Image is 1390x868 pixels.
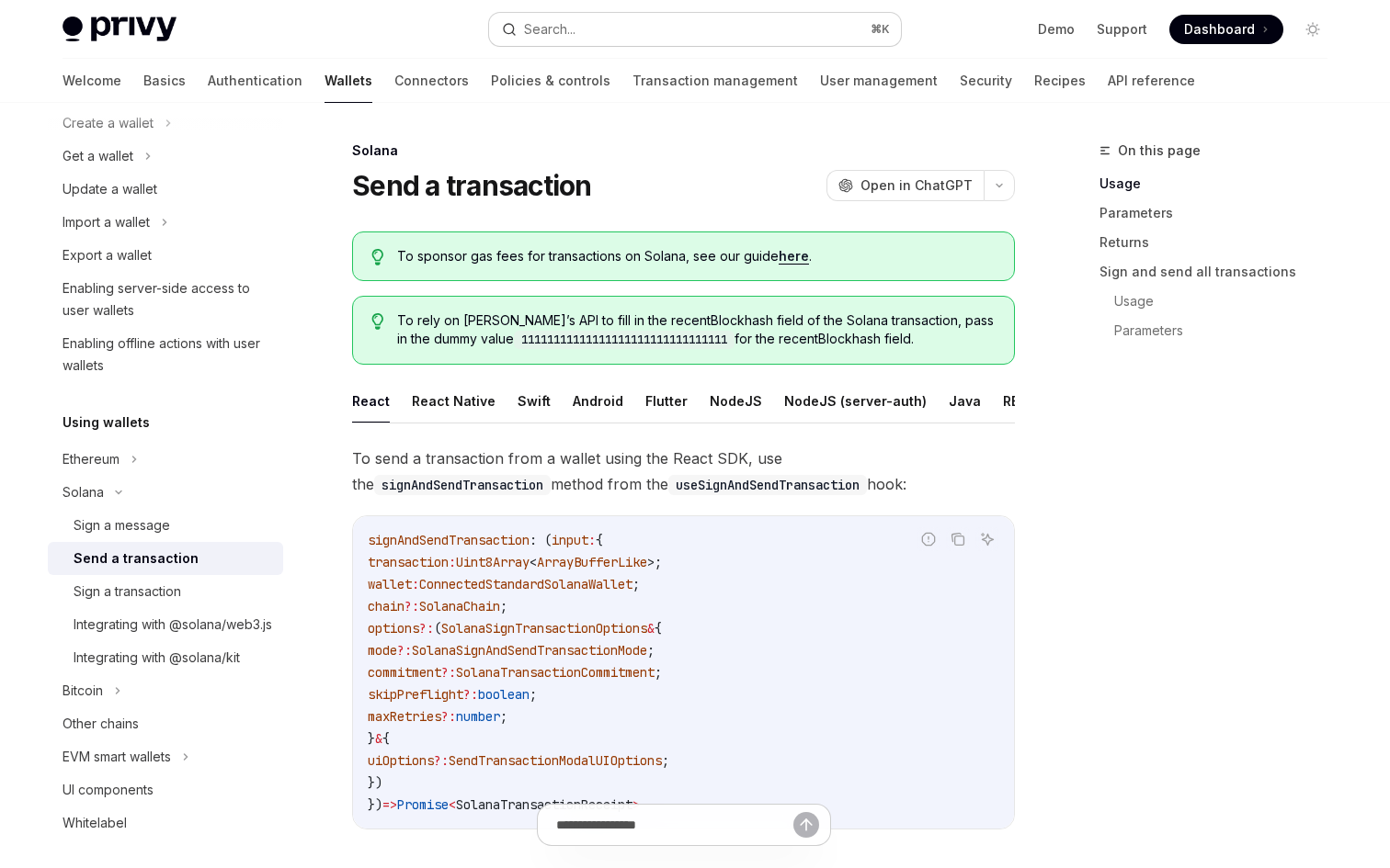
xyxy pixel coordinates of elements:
[48,608,283,641] a: Integrating with @solana/web3.js
[48,327,283,382] a: Enabling offline actions with user wallets
[63,448,120,470] div: Ethereum
[419,576,632,592] span: ConnectedStandardSolanaWallet
[368,664,441,681] span: commitment
[518,379,551,423] button: Swift
[48,806,283,840] a: Whitelabel
[588,532,596,548] span: :
[375,730,382,747] span: &
[1038,20,1075,39] a: Demo
[382,796,397,813] span: =>
[412,642,647,659] span: SolanaSignAndSendTransactionMode
[352,169,592,202] h1: Send a transaction
[514,331,735,349] code: 11111111111111111111111111111111
[441,620,647,637] span: SolanaSignTransactionOptions
[48,509,283,542] a: Sign a message
[412,379,496,423] button: React Native
[74,614,272,636] div: Integrating with @solana/web3.js
[632,576,640,592] span: ;
[63,244,152,266] div: Export a wallet
[500,598,507,614] span: ;
[48,773,283,806] a: UI components
[412,576,419,592] span: :
[143,59,186,103] a: Basics
[434,752,449,769] span: ?:
[404,598,419,614] span: ?:
[960,59,1012,103] a: Security
[645,379,688,423] button: Flutter
[710,379,762,423] button: NodeJS
[1099,198,1342,228] a: Parameters
[325,59,372,103] a: Wallets
[946,527,970,551] button: Copy the contents from the code block
[1184,20,1255,39] span: Dashboard
[368,554,449,570] span: transaction
[662,752,669,769] span: ;
[74,581,181,603] div: Sign a transaction
[368,774,382,791] span: })
[371,249,384,265] svg: Tip
[63,812,127,834] div: Whitelabel
[655,664,662,681] span: ;
[63,779,154,801] div: UI components
[647,642,655,659] span: ;
[463,686,478,703] span: ?:
[368,620,419,637] span: options
[826,170,984,201] button: Open in ChatGPT
[668,475,867,495] code: useSignAndSendTransaction
[456,708,500,725] span: number
[368,752,434,769] span: uiOptions
[74,514,170,536] div: Sign a message
[63,713,139,735] div: Other chains
[368,576,412,592] span: wallet
[1114,287,1342,316] a: Usage
[63,333,272,377] div: Enabling offline actions with user wallets
[368,730,375,747] span: }
[63,277,272,321] div: Enabling server-side access to user wallets
[368,796,382,813] span: })
[449,796,456,813] span: <
[63,178,157,200] div: Update a wallet
[456,664,655,681] span: SolanaTransactionCommitment
[1169,15,1283,44] a: Dashboard
[48,239,283,272] a: Export a wallet
[779,248,809,265] a: here
[632,796,640,813] span: >
[74,647,240,669] div: Integrating with @solana/kit
[860,176,973,195] span: Open in ChatGPT
[397,642,412,659] span: ?:
[352,141,1015,160] div: Solana
[397,247,996,265] span: To sponsor gas fees for transactions on Solana, see our guide .
[530,532,552,548] span: : (
[441,664,456,681] span: ?:
[1097,20,1147,39] a: Support
[449,752,662,769] span: SendTransactionModalUIOptions
[63,411,150,434] h5: Using wallets
[1118,140,1201,162] span: On this page
[63,145,133,167] div: Get a wallet
[1003,379,1061,423] button: REST API
[352,379,390,423] button: React
[793,812,819,838] button: Send message
[419,598,500,614] span: SolanaChain
[394,59,469,103] a: Connectors
[478,686,530,703] span: boolean
[489,13,901,46] button: Search...⌘K
[1099,169,1342,198] a: Usage
[63,746,171,768] div: EVM smart wallets
[368,598,404,614] span: chain
[449,554,456,570] span: :
[871,22,890,37] span: ⌘ K
[208,59,302,103] a: Authentication
[63,211,150,233] div: Import a wallet
[975,527,999,551] button: Ask AI
[456,796,632,813] span: SolanaTransactionReceipt
[48,542,283,575] a: Send a transaction
[63,17,177,42] img: light logo
[48,707,283,740] a: Other chains
[368,708,441,725] span: maxRetries
[48,575,283,608] a: Sign a transaction
[552,532,588,548] span: input
[397,796,449,813] span: Promise
[382,730,390,747] span: {
[949,379,981,423] button: Java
